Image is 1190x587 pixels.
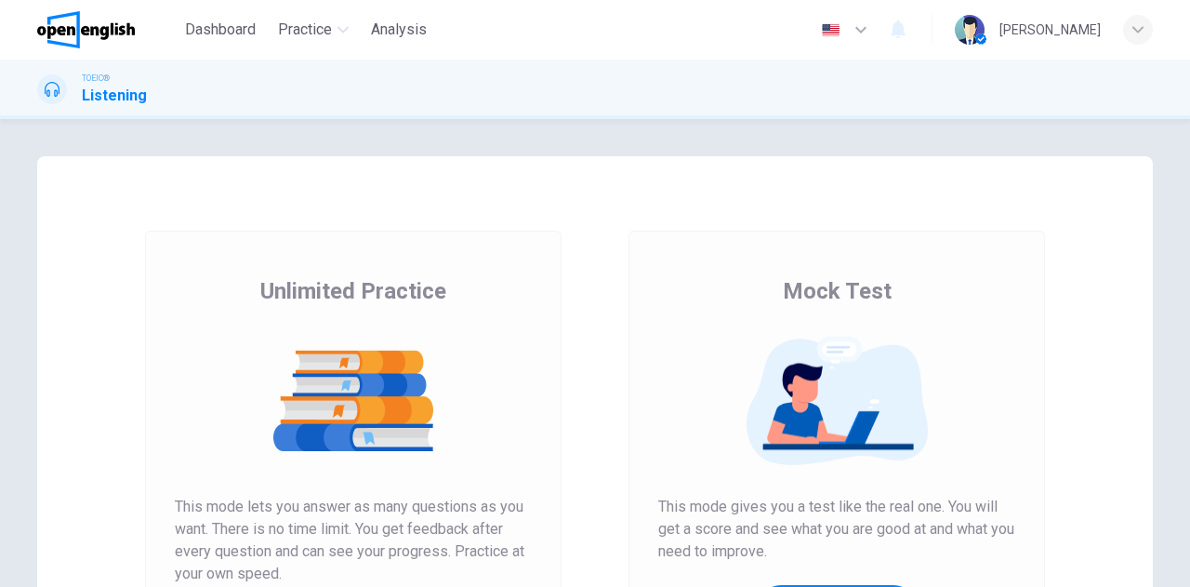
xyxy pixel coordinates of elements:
div: [PERSON_NAME] [999,19,1101,41]
span: This mode gives you a test like the real one. You will get a score and see what you are good at a... [658,496,1015,563]
a: OpenEnglish logo [37,11,178,48]
span: Mock Test [783,276,892,306]
span: Dashboard [185,19,256,41]
span: Analysis [371,19,427,41]
img: Profile picture [955,15,985,45]
span: TOEIC® [82,72,110,85]
button: Dashboard [178,13,263,47]
img: OpenEnglish logo [37,11,135,48]
span: This mode lets you answer as many questions as you want. There is no time limit. You get feedback... [175,496,532,585]
span: Practice [278,19,332,41]
button: Practice [271,13,356,47]
button: Analysis [364,13,434,47]
h1: Listening [82,85,147,107]
span: Unlimited Practice [260,276,446,306]
img: en [819,23,842,37]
